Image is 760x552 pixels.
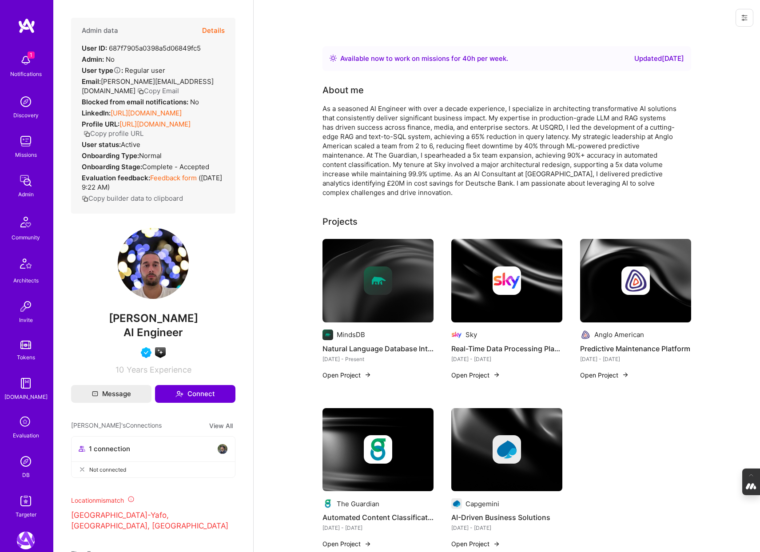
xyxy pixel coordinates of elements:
p: [GEOGRAPHIC_DATA]-Yafo, [GEOGRAPHIC_DATA], [GEOGRAPHIC_DATA] [71,510,235,532]
i: icon Collaborator [79,445,85,452]
i: icon Copy [84,131,90,137]
div: Architects [13,276,39,285]
img: cover [580,239,691,322]
img: Community [15,211,36,233]
i: icon Copy [82,195,88,202]
strong: User type : [82,66,123,75]
div: [DATE] - [DATE] [322,523,434,532]
img: cover [322,408,434,492]
div: [DATE] - [DATE] [580,354,691,364]
strong: LinkedIn: [82,109,111,117]
img: Company logo [322,330,333,340]
div: As a seasoned AI Engineer with over a decade experience, I specialize in architecting transformat... [322,104,678,197]
i: icon Mail [92,391,98,397]
div: No [82,55,115,64]
strong: Blocked from email notifications: [82,98,190,106]
div: Regular user [82,66,165,75]
img: A.Team: Leading A.Team's Marketing & DemandGen [17,532,35,549]
span: 10 [115,365,124,374]
span: 1 connection [89,444,130,453]
a: Feedback form [150,174,197,182]
strong: Admin: [82,55,104,64]
h4: Natural Language Database Interaction System [322,343,434,354]
img: discovery [17,93,35,111]
strong: User ID: [82,44,107,52]
div: Missions [15,150,37,159]
div: Anglo American [594,330,644,339]
button: Copy Email [137,86,179,95]
div: Updated [DATE] [634,53,684,64]
img: Company logo [451,498,462,509]
img: Admin Search [17,453,35,470]
div: [DOMAIN_NAME] [4,392,48,401]
span: Active [121,140,140,149]
strong: Email: [82,77,101,86]
div: Available now to work on missions for h per week . [340,53,508,64]
h4: Predictive Maintenance Platform [580,343,691,354]
img: avatar [217,444,228,454]
img: Vetted A.Teamer [141,347,151,358]
img: Availability [330,55,337,62]
i: icon Copy [137,88,144,95]
strong: User status: [82,140,121,149]
button: 1 connectionavatarNot connected [71,436,235,478]
img: tokens [20,341,31,349]
div: Discovery [13,111,39,120]
span: [PERSON_NAME][EMAIL_ADDRESS][DOMAIN_NAME] [82,77,214,95]
img: admin teamwork [17,172,35,190]
div: Tokens [17,353,35,362]
div: DB [22,470,30,480]
img: Company logo [580,330,591,340]
img: Company logo [322,498,333,509]
img: arrow-right [364,540,371,548]
span: Years Experience [127,365,191,374]
button: Open Project [580,370,629,380]
span: 1 [28,52,35,59]
a: [URL][DOMAIN_NAME] [111,109,182,117]
img: cover [451,239,562,322]
h4: AI-Driven Business Solutions [451,512,562,523]
div: [DATE] - Present [322,354,434,364]
button: Open Project [451,539,500,548]
span: AI Engineer [123,326,183,339]
img: arrow-right [493,371,500,378]
img: arrow-right [622,371,629,378]
div: ( [DATE] 9:22 AM ) [82,173,225,192]
img: cover [322,239,434,322]
img: teamwork [17,132,35,150]
strong: Evaluation feedback: [82,174,150,182]
i: Help [113,66,121,74]
img: guide book [17,374,35,392]
i: icon Connect [175,390,183,398]
button: Copy builder data to clipboard [82,194,183,203]
button: Message [71,385,151,403]
button: Open Project [322,370,371,380]
div: No [82,97,199,107]
img: Company logo [621,266,650,295]
h4: Admin data [82,27,118,35]
button: Connect [155,385,235,403]
a: A.Team: Leading A.Team's Marketing & DemandGen [15,532,37,549]
div: 687f7905a0398a5d06849fc5 [82,44,201,53]
strong: Profile URL: [82,120,119,128]
img: Company logo [493,435,521,464]
div: MindsDB [337,330,365,339]
img: A.I. guild [155,347,166,358]
strong: Onboarding Type: [82,151,139,160]
img: bell [17,52,35,69]
img: Company logo [364,266,392,295]
h4: Automated Content Classification and NLP Pipeline [322,512,434,523]
img: Company logo [493,266,521,295]
div: Sky [466,330,477,339]
div: Evaluation [13,431,39,440]
i: icon CloseGray [79,466,86,473]
img: Architects [15,254,36,276]
i: icon SelectionTeam [17,414,34,431]
div: Targeter [16,510,36,519]
div: Invite [19,315,33,325]
span: [PERSON_NAME] [71,312,235,325]
button: Details [202,18,225,44]
span: Not connected [89,465,126,474]
img: arrow-right [364,371,371,378]
button: Open Project [451,370,500,380]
